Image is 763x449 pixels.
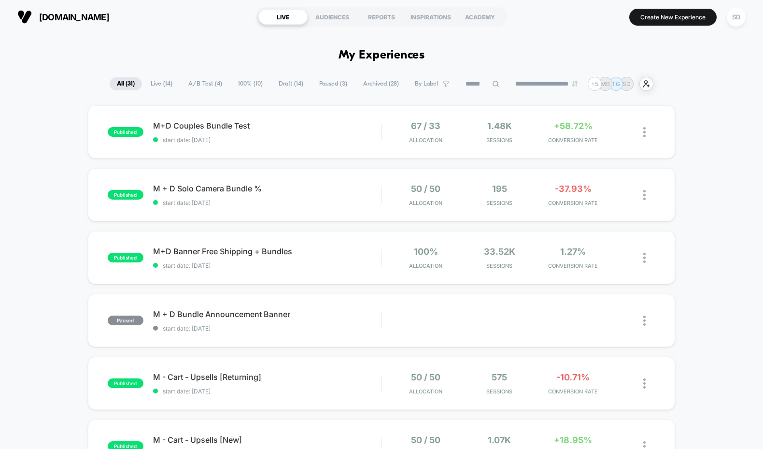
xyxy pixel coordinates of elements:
[465,388,534,395] span: Sessions
[612,80,620,87] p: TG
[415,80,438,87] span: By Label
[455,9,505,25] div: ACADEMY
[556,372,590,382] span: -10.71%
[492,184,507,194] span: 195
[110,77,142,90] span: All ( 31 )
[727,8,746,27] div: SD
[539,388,608,395] span: CONVERSION RATE
[411,121,440,131] span: 67 / 33
[554,435,592,445] span: +18.95%
[588,77,602,91] div: + 5
[643,378,646,389] img: close
[108,378,143,388] span: published
[643,190,646,200] img: close
[153,136,381,144] span: start date: [DATE]
[153,325,381,332] span: start date: [DATE]
[181,77,229,90] span: A/B Test ( 4 )
[271,77,311,90] span: Draft ( 14 )
[14,9,112,25] button: [DOMAIN_NAME]
[153,246,381,256] span: M+D Banner Free Shipping + Bundles
[411,372,440,382] span: 50 / 50
[492,372,507,382] span: 575
[356,77,406,90] span: Archived ( 28 )
[231,77,270,90] span: 100% ( 10 )
[153,435,381,445] span: M - Cart - Upsells [New]
[153,372,381,382] span: M - Cart - Upsells [Returning]
[153,388,381,395] span: start date: [DATE]
[724,7,749,27] button: SD
[339,48,425,62] h1: My Experiences
[487,121,512,131] span: 1.48k
[539,262,608,269] span: CONVERSION RATE
[308,9,357,25] div: AUDIENCES
[629,9,717,26] button: Create New Experience
[643,253,646,263] img: close
[108,316,143,325] span: paused
[539,137,608,144] span: CONVERSION RATE
[409,262,442,269] span: Allocation
[572,81,578,87] img: end
[643,316,646,326] img: close
[560,246,586,257] span: 1.27%
[312,77,354,90] span: Paused ( 3 )
[601,80,610,87] p: MB
[153,121,381,130] span: M+D Couples Bundle Test
[108,127,143,137] span: published
[39,12,109,22] span: [DOMAIN_NAME]
[153,309,381,319] span: M + D Bundle Announcement Banner
[484,246,515,257] span: 33.52k
[258,9,308,25] div: LIVE
[465,262,534,269] span: Sessions
[554,121,593,131] span: +58.72%
[153,262,381,269] span: start date: [DATE]
[409,200,442,206] span: Allocation
[465,200,534,206] span: Sessions
[406,9,455,25] div: INSPIRATIONS
[143,77,180,90] span: Live ( 14 )
[539,200,608,206] span: CONVERSION RATE
[153,199,381,206] span: start date: [DATE]
[357,9,406,25] div: REPORTS
[622,80,631,87] p: SD
[153,184,381,193] span: M + D Solo Camera Bundle %
[414,246,438,257] span: 100%
[409,388,442,395] span: Allocation
[465,137,534,144] span: Sessions
[409,137,442,144] span: Allocation
[411,435,440,445] span: 50 / 50
[17,10,32,24] img: Visually logo
[555,184,592,194] span: -37.93%
[643,127,646,137] img: close
[108,190,143,200] span: published
[411,184,440,194] span: 50 / 50
[488,435,511,445] span: 1.07k
[108,253,143,262] span: published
